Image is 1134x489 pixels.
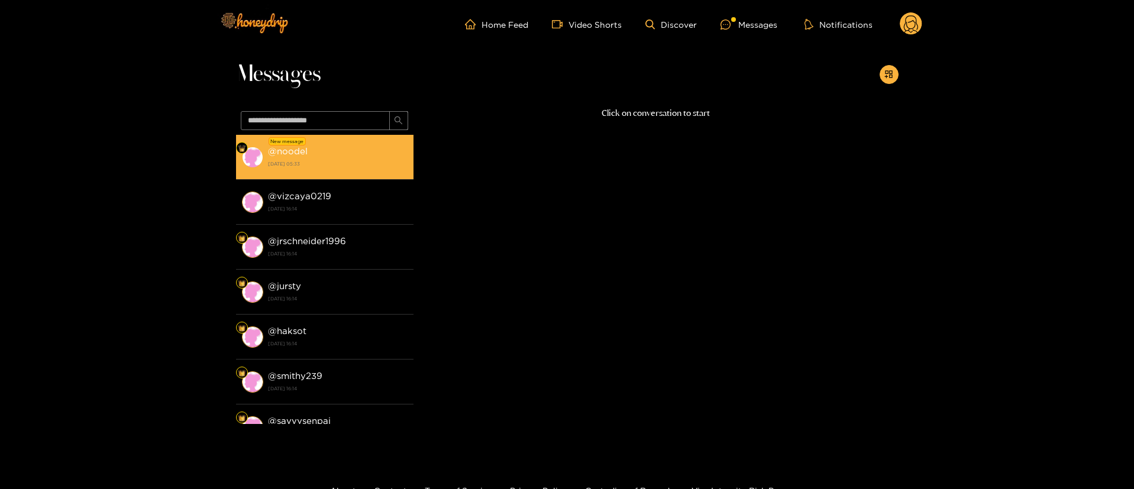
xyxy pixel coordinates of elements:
[268,293,408,304] strong: [DATE] 16:14
[801,18,876,30] button: Notifications
[880,65,899,84] button: appstore-add
[268,158,408,169] strong: [DATE] 05:33
[389,111,408,130] button: search
[242,371,263,393] img: conversation
[465,19,528,30] a: Home Feed
[238,414,245,422] img: Fan Level
[268,371,322,381] strong: @ smithy239
[394,116,403,126] span: search
[242,237,263,258] img: conversation
[242,281,263,303] img: conversation
[236,60,321,89] span: Messages
[721,18,777,31] div: Messages
[552,19,622,30] a: Video Shorts
[238,280,245,287] img: Fan Level
[268,236,346,246] strong: @ jrschneider1996
[552,19,568,30] span: video-camera
[268,281,301,291] strong: @ jursty
[645,20,697,30] a: Discover
[269,137,306,145] div: New message
[238,145,245,152] img: Fan Level
[268,146,308,156] strong: @ noodel
[238,370,245,377] img: Fan Level
[268,416,331,426] strong: @ savvysenpai
[884,70,893,80] span: appstore-add
[242,192,263,213] img: conversation
[238,325,245,332] img: Fan Level
[268,248,408,259] strong: [DATE] 16:14
[268,191,331,201] strong: @ vizcaya0219
[238,235,245,242] img: Fan Level
[242,326,263,348] img: conversation
[413,106,899,120] p: Click on conversation to start
[242,416,263,438] img: conversation
[242,147,263,168] img: conversation
[268,326,306,336] strong: @ haksot
[268,203,408,214] strong: [DATE] 16:14
[268,383,408,394] strong: [DATE] 16:14
[268,338,408,349] strong: [DATE] 16:14
[465,19,482,30] span: home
